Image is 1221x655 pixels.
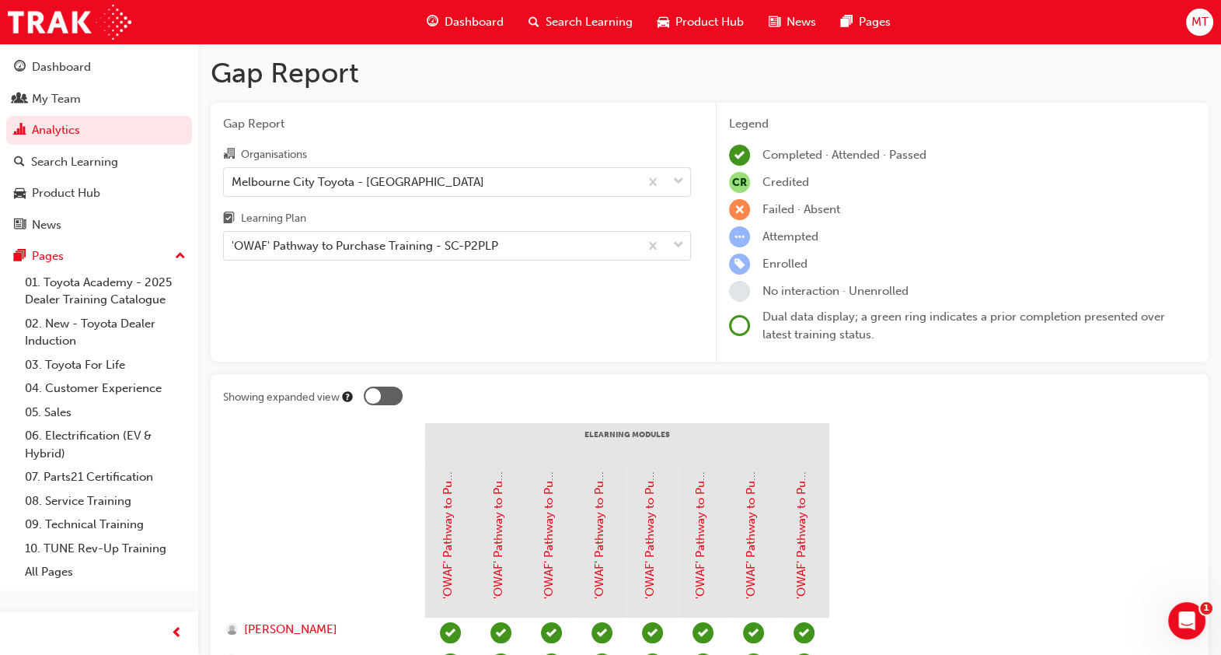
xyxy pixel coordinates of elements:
span: No interaction · Unenrolled [762,284,909,298]
span: learningRecordVerb_PASS-icon [794,622,815,643]
a: 08. Service Training [19,489,192,513]
div: 'OWAF' Pathway to Purchase Training - SC-P2PLP [232,237,498,255]
span: learningRecordVerb_FAIL-icon [729,199,750,220]
img: Trak [8,5,131,40]
a: 07. Parts21 Certification [19,465,192,489]
div: Pages [32,247,64,265]
span: 1 [1200,602,1212,615]
span: learningRecordVerb_PASS-icon [642,622,663,643]
div: Tooltip anchor [340,390,354,404]
span: Gap Report [223,115,691,133]
button: MT [1186,9,1213,36]
div: My Team [32,90,81,108]
a: car-iconProduct Hub [645,6,756,38]
button: DashboardMy TeamAnalyticsSearch LearningProduct HubNews [6,50,192,242]
span: learningplan-icon [223,212,235,226]
a: My Team [6,85,192,114]
iframe: Intercom live chat [1168,602,1205,639]
span: learningRecordVerb_NONE-icon [729,281,750,302]
span: car-icon [658,12,669,32]
span: learningRecordVerb_PASS-icon [541,622,562,643]
a: All Pages [19,560,192,584]
span: news-icon [769,12,780,32]
span: Dashboard [445,13,504,31]
span: Attempted [762,229,818,243]
span: null-icon [729,172,750,193]
span: organisation-icon [223,148,235,162]
button: Pages [6,242,192,271]
span: Enrolled [762,257,808,271]
span: Credited [762,175,809,189]
a: 01. Toyota Academy - 2025 Dealer Training Catalogue [19,271,192,312]
a: search-iconSearch Learning [516,6,645,38]
a: News [6,211,192,240]
span: guage-icon [14,61,26,75]
span: learningRecordVerb_PASS-icon [692,622,713,643]
span: search-icon [14,156,25,170]
span: learningRecordVerb_COMPLETE-icon [440,622,461,643]
a: guage-iconDashboard [414,6,516,38]
a: 'OWAF' Pathway to Purchase - Step 3: Advise [592,359,606,599]
span: MT [1191,13,1208,31]
span: Pages [859,13,891,31]
a: 09. Technical Training [19,513,192,537]
span: chart-icon [14,124,26,138]
a: 05. Sales [19,401,192,425]
a: 06. Electrification (EV & Hybrid) [19,424,192,465]
span: pages-icon [841,12,853,32]
div: Showing expanded view [223,390,340,405]
h1: Gap Report [211,56,1209,90]
span: learningRecordVerb_COMPLETE-icon [729,145,750,166]
span: Failed · Absent [762,202,840,216]
span: learningRecordVerb_PASS-icon [591,622,612,643]
span: up-icon [175,247,186,267]
div: News [32,216,61,234]
span: learningRecordVerb_ATTEMPT-icon [729,226,750,247]
span: [PERSON_NAME] [244,621,337,639]
span: Dual data display; a green ring indicates a prior completion presented over latest training status. [762,310,1165,342]
a: Dashboard [6,53,192,82]
a: 'OWAF' Pathway to Purchase - Step 1: Connect [491,349,505,599]
div: Dashboard [32,58,91,76]
span: down-icon [673,236,684,256]
div: Melbourne City Toyota - [GEOGRAPHIC_DATA] [232,173,484,191]
a: Analytics [6,116,192,145]
span: news-icon [14,219,26,233]
div: eLearning Modules [425,423,829,462]
span: learningRecordVerb_PASS-icon [743,622,764,643]
span: learningRecordVerb_PASS-icon [490,622,511,643]
span: pages-icon [14,250,26,264]
a: 10. TUNE Rev-Up Training [19,537,192,561]
span: guage-icon [427,12,438,32]
span: search-icon [529,12,539,32]
span: car-icon [14,187,26,201]
a: news-iconNews [756,6,829,38]
span: Completed · Attended · Passed [762,148,926,162]
div: Learning Plan [241,211,306,226]
a: 03. Toyota For Life [19,353,192,377]
a: 02. New - Toyota Dealer Induction [19,312,192,353]
a: Product Hub [6,179,192,208]
a: Search Learning [6,148,192,177]
a: pages-iconPages [829,6,903,38]
a: [PERSON_NAME] [226,621,410,639]
span: learningRecordVerb_ENROLL-icon [729,254,750,275]
span: Product Hub [675,13,744,31]
span: down-icon [673,172,684,192]
span: people-icon [14,93,26,107]
div: Search Learning [31,153,118,171]
div: Product Hub [32,184,100,202]
span: prev-icon [171,624,183,643]
div: Legend [729,115,1196,133]
div: Organisations [241,147,307,163]
a: 04. Customer Experience [19,377,192,401]
span: Search Learning [546,13,633,31]
span: News [787,13,816,31]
